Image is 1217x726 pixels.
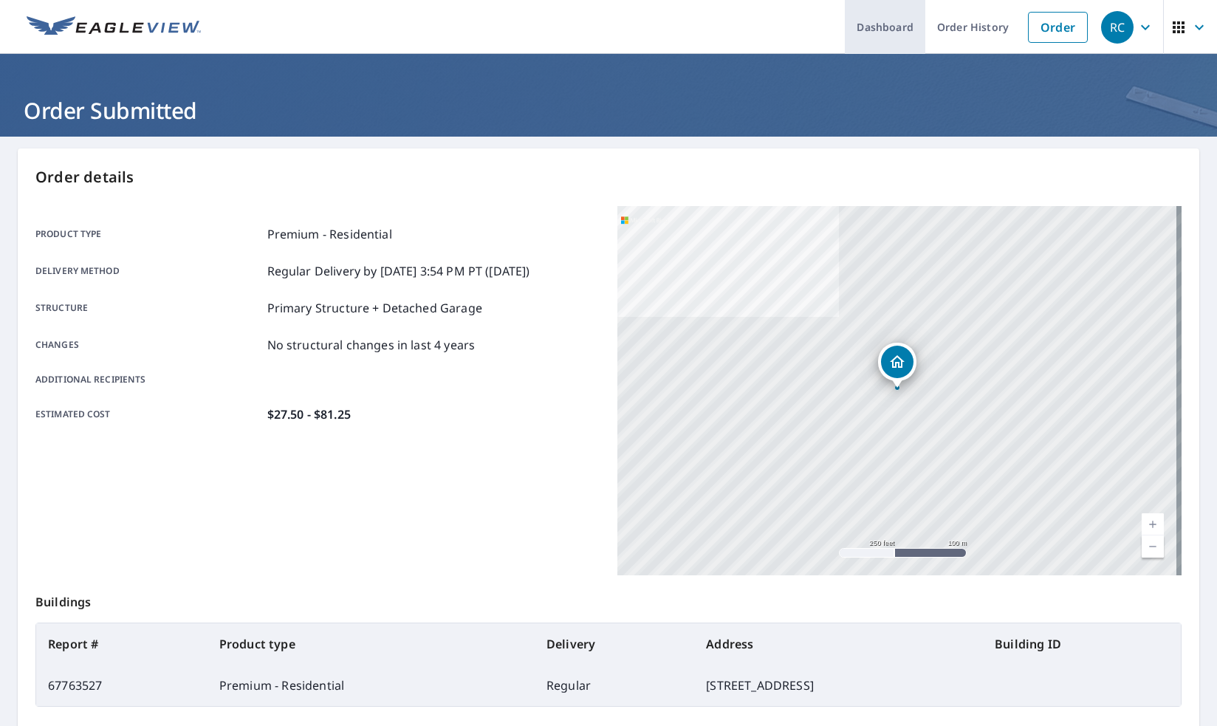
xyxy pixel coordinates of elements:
td: Regular [535,665,694,706]
h1: Order Submitted [18,95,1199,126]
th: Building ID [983,623,1181,665]
p: Buildings [35,575,1182,623]
p: Order details [35,166,1182,188]
p: Delivery method [35,262,261,280]
p: Changes [35,336,261,354]
p: Regular Delivery by [DATE] 3:54 PM PT ([DATE]) [267,262,530,280]
td: 67763527 [36,665,208,706]
p: Structure [35,299,261,317]
p: Additional recipients [35,373,261,386]
a: Current Level 17, Zoom In [1142,513,1164,535]
th: Report # [36,623,208,665]
div: RC [1101,11,1134,44]
p: Primary Structure + Detached Garage [267,299,482,317]
th: Delivery [535,623,694,665]
p: No structural changes in last 4 years [267,336,476,354]
a: Current Level 17, Zoom Out [1142,535,1164,558]
div: Dropped pin, building 1, Residential property, 212 Charlemagne Cir Ponte Vedra Beach, FL 32082 [878,343,916,388]
p: Product type [35,225,261,243]
th: Product type [208,623,535,665]
td: [STREET_ADDRESS] [694,665,983,706]
p: Premium - Residential [267,225,392,243]
td: Premium - Residential [208,665,535,706]
p: Estimated cost [35,405,261,423]
th: Address [694,623,983,665]
a: Order [1028,12,1088,43]
p: $27.50 - $81.25 [267,405,351,423]
img: EV Logo [27,16,201,38]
